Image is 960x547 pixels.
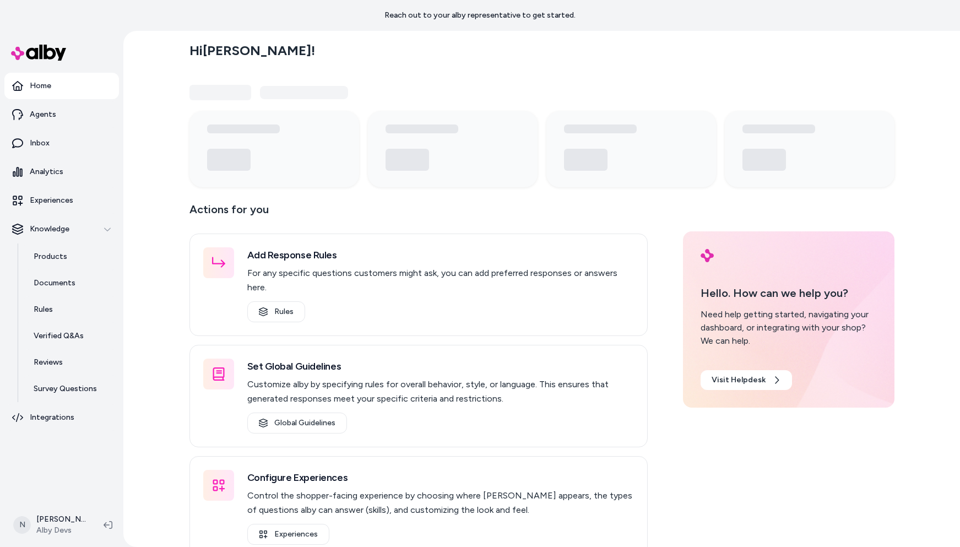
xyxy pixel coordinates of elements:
div: Need help getting started, navigating your dashboard, or integrating with your shop? We can help. [701,308,877,348]
a: Visit Helpdesk [701,370,792,390]
p: Actions for you [189,201,648,227]
a: Agents [4,101,119,128]
a: Documents [23,270,119,296]
button: Knowledge [4,216,119,242]
p: Documents [34,278,75,289]
p: Hello. How can we help you? [701,285,877,301]
p: [PERSON_NAME] [36,514,86,525]
a: Global Guidelines [247,413,347,434]
span: N [13,516,31,534]
p: Verified Q&As [34,331,84,342]
img: alby Logo [701,249,714,262]
a: Experiences [4,187,119,214]
a: Experiences [247,524,329,545]
p: Home [30,80,51,91]
span: Alby Devs [36,525,86,536]
a: Survey Questions [23,376,119,402]
p: Customize alby by specifying rules for overall behavior, style, or language. This ensures that ge... [247,377,634,406]
p: Reach out to your alby representative to get started. [384,10,576,21]
p: Agents [30,109,56,120]
a: Analytics [4,159,119,185]
a: Reviews [23,349,119,376]
p: Control the shopper-facing experience by choosing where [PERSON_NAME] appears, the types of quest... [247,489,634,517]
p: Experiences [30,195,73,206]
h2: Hi [PERSON_NAME] ! [189,42,315,59]
h3: Add Response Rules [247,247,634,263]
p: Products [34,251,67,262]
a: Rules [23,296,119,323]
a: Verified Q&As [23,323,119,349]
a: Home [4,73,119,99]
p: Rules [34,304,53,315]
p: Reviews [34,357,63,368]
p: Analytics [30,166,63,177]
a: Inbox [4,130,119,156]
p: Integrations [30,412,74,423]
button: N[PERSON_NAME]Alby Devs [7,507,95,543]
p: Inbox [30,138,50,149]
a: Products [23,243,119,270]
p: For any specific questions customers might ask, you can add preferred responses or answers here. [247,266,634,295]
p: Survey Questions [34,383,97,394]
h3: Configure Experiences [247,470,634,485]
a: Rules [247,301,305,322]
img: alby Logo [11,45,66,61]
h3: Set Global Guidelines [247,359,634,374]
a: Integrations [4,404,119,431]
p: Knowledge [30,224,69,235]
